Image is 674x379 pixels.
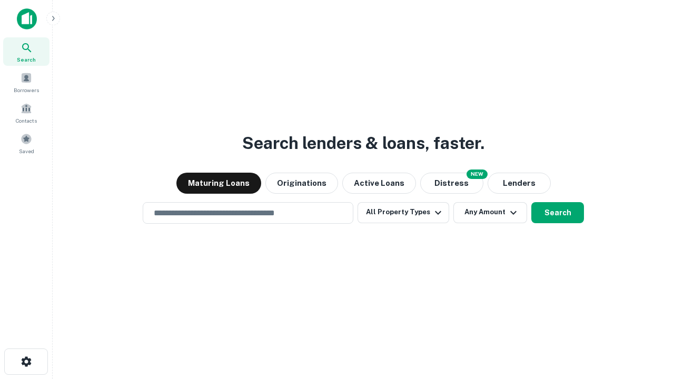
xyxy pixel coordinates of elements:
h3: Search lenders & loans, faster. [242,131,484,156]
button: Lenders [488,173,551,194]
button: Search [531,202,584,223]
img: capitalize-icon.png [17,8,37,29]
button: Search distressed loans with lien and other non-mortgage details. [420,173,483,194]
a: Search [3,37,49,66]
span: Contacts [16,116,37,125]
span: Saved [19,147,34,155]
a: Contacts [3,98,49,127]
a: Borrowers [3,68,49,96]
a: Saved [3,129,49,157]
button: Any Amount [453,202,527,223]
span: Search [17,55,36,64]
button: Maturing Loans [176,173,261,194]
button: All Property Types [358,202,449,223]
span: Borrowers [14,86,39,94]
button: Active Loans [342,173,416,194]
button: Originations [265,173,338,194]
iframe: Chat Widget [621,295,674,345]
div: NEW [467,169,488,179]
